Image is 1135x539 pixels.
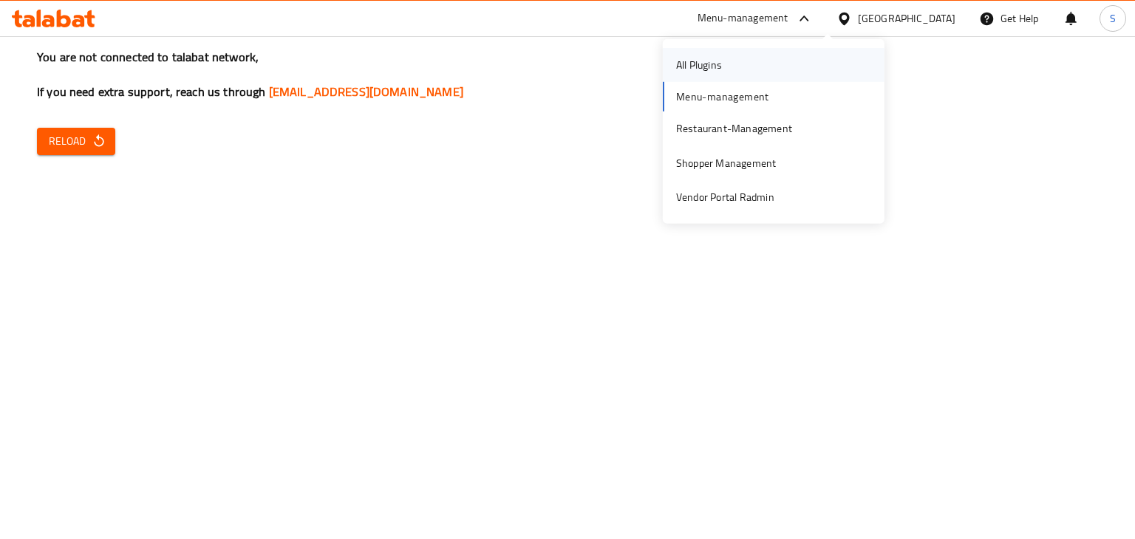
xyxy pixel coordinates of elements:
[698,10,788,27] div: Menu-management
[676,120,792,137] div: Restaurant-Management
[676,57,722,73] div: All Plugins
[676,155,777,171] div: Shopper Management
[37,128,115,155] button: Reload
[49,132,103,151] span: Reload
[676,189,774,205] div: Vendor Portal Radmin
[1110,10,1116,27] span: S
[269,80,463,103] a: [EMAIL_ADDRESS][DOMAIN_NAME]
[37,49,1098,100] h3: You are not connected to talabat network, If you need extra support, reach us through
[858,10,955,27] div: [GEOGRAPHIC_DATA]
